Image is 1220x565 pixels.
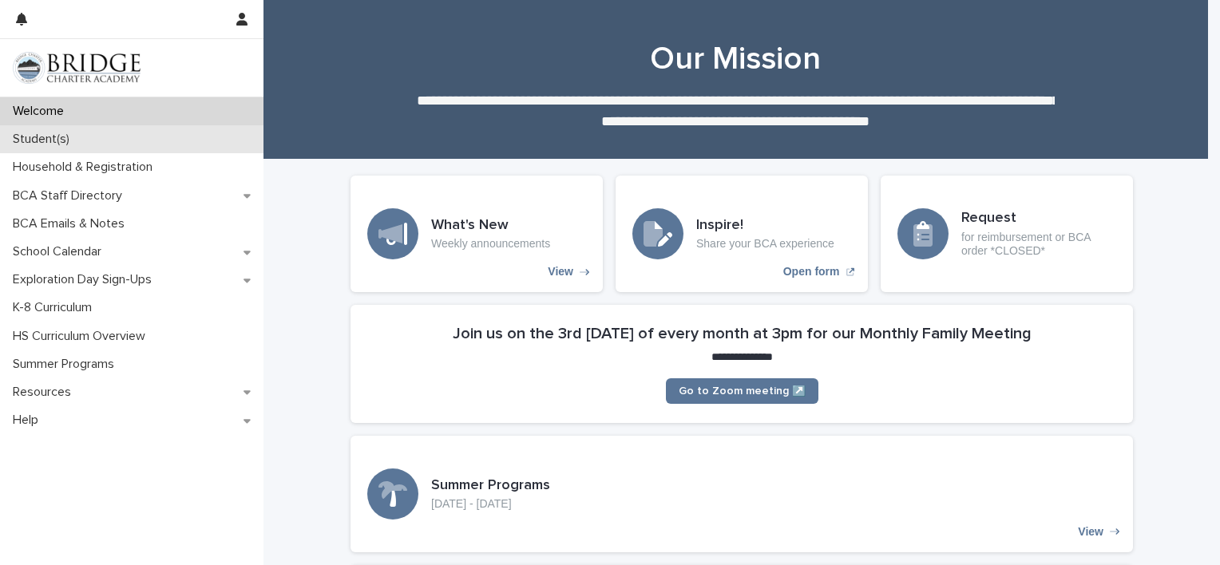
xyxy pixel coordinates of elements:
p: View [1078,525,1103,539]
p: Exploration Day Sign-Ups [6,272,164,287]
h3: Request [961,210,1116,227]
p: Weekly announcements [431,237,550,251]
a: Open form [616,176,868,292]
p: BCA Emails & Notes [6,216,137,231]
span: Go to Zoom meeting ↗️ [679,385,806,397]
p: for reimbursement or BCA order *CLOSED* [961,231,1116,258]
h3: What's New [431,217,550,235]
h2: Join us on the 3rd [DATE] of every month at 3pm for our Monthly Family Meeting [453,324,1032,343]
p: Resources [6,385,84,400]
a: View [351,436,1133,552]
p: Welcome [6,104,77,119]
p: View [548,265,573,279]
h3: Inspire! [696,217,834,235]
p: [DATE] - [DATE] [431,497,550,511]
p: Help [6,413,51,428]
p: BCA Staff Directory [6,188,135,203]
p: HS Curriculum Overview [6,329,158,344]
p: School Calendar [6,244,114,259]
h1: Our Mission [344,40,1127,78]
p: Open form [783,265,840,279]
p: Student(s) [6,132,82,147]
p: K-8 Curriculum [6,300,105,315]
a: Go to Zoom meeting ↗️ [666,378,818,404]
h3: Summer Programs [431,477,550,495]
p: Household & Registration [6,160,165,175]
a: View [351,176,603,292]
img: V1C1m3IdTEidaUdm9Hs0 [13,52,141,84]
p: Share your BCA experience [696,237,834,251]
p: Summer Programs [6,357,127,372]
